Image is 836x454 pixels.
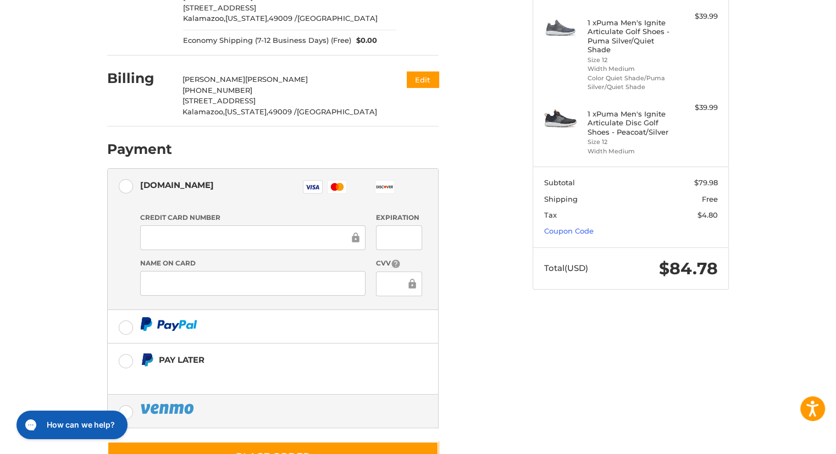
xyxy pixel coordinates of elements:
[544,211,557,219] span: Tax
[376,258,422,269] label: CVV
[107,70,171,87] h2: Billing
[697,211,718,219] span: $4.80
[269,14,297,23] span: 49009 /
[225,107,268,116] span: [US_STATE],
[588,18,672,54] h4: 1 x Puma Men's Ignite Articulate Golf Shoes - Puma Silver/Quiet Shade
[588,137,672,147] li: Size 12
[182,75,245,84] span: [PERSON_NAME]
[407,71,439,87] button: Edit
[659,258,718,279] span: $84.78
[182,96,256,105] span: [STREET_ADDRESS]
[674,102,718,113] div: $39.99
[588,147,672,156] li: Width Medium
[183,3,256,12] span: [STREET_ADDRESS]
[225,14,269,23] span: [US_STATE],
[140,258,366,268] label: Name on Card
[140,213,366,223] label: Credit Card Number
[297,107,377,116] span: [GEOGRAPHIC_DATA]
[376,213,422,223] label: Expiration
[140,402,196,416] img: PayPal icon
[182,107,225,116] span: Kalamazoo,
[694,178,718,187] span: $79.98
[588,56,672,65] li: Size 12
[544,178,575,187] span: Subtotal
[588,74,672,92] li: Color Quiet Shade/Puma Silver/Quiet Shade
[11,407,130,443] iframe: Gorgias live chat messenger
[544,263,588,273] span: Total (USD)
[544,195,578,203] span: Shipping
[351,35,378,46] span: $0.00
[588,64,672,74] li: Width Medium
[674,11,718,22] div: $39.99
[182,86,252,95] span: [PHONE_NUMBER]
[297,14,378,23] span: [GEOGRAPHIC_DATA]
[159,351,369,369] div: Pay Later
[140,176,214,194] div: [DOMAIN_NAME]
[183,14,225,23] span: Kalamazoo,
[183,35,351,46] span: Economy Shipping (7-12 Business Days) (Free)
[140,317,197,331] img: PayPal icon
[268,107,297,116] span: 49009 /
[544,226,594,235] a: Coupon Code
[107,141,172,158] h2: Payment
[140,372,370,381] iframe: PayPal Message 1
[702,195,718,203] span: Free
[588,109,672,136] h4: 1 x Puma Men's Ignite Articulate Disc Golf Shoes - Peacoat/Silver
[245,75,308,84] span: [PERSON_NAME]
[140,353,154,367] img: Pay Later icon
